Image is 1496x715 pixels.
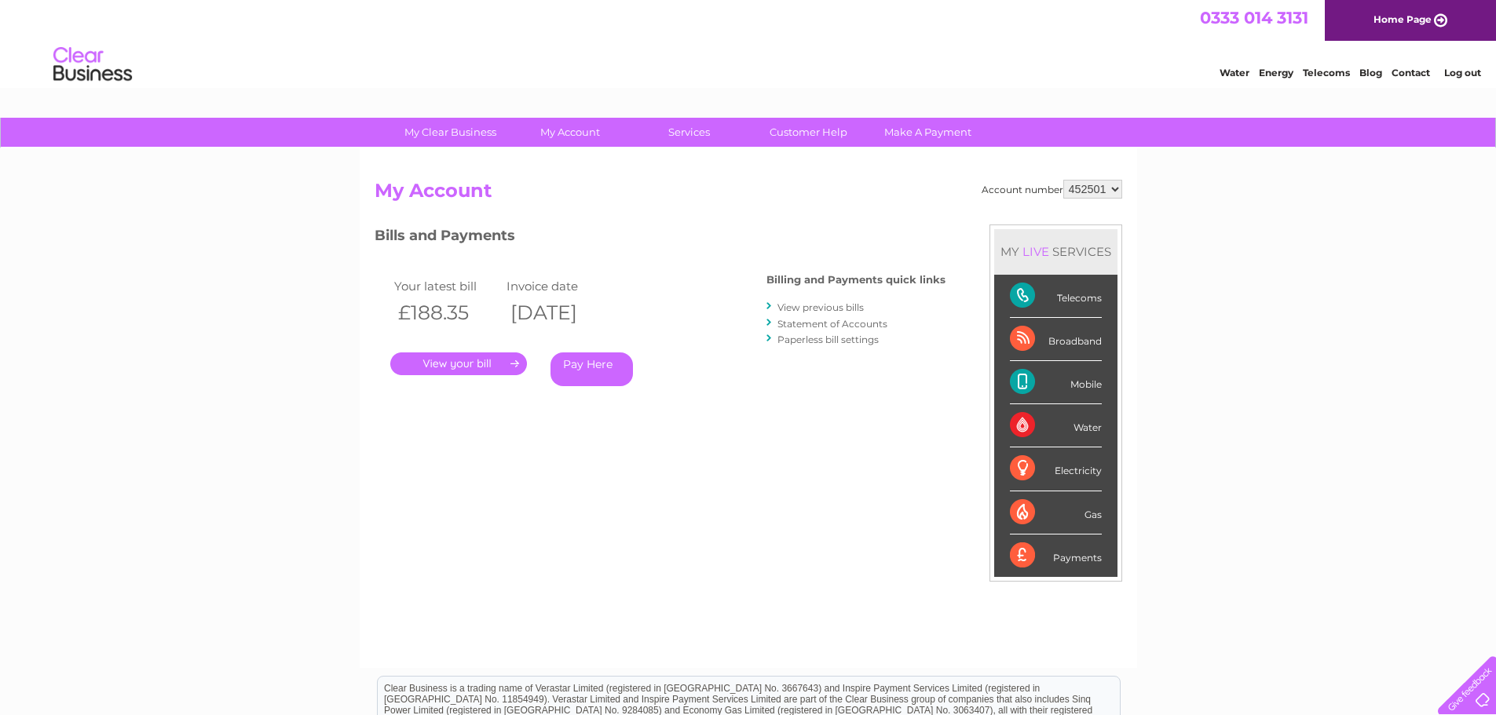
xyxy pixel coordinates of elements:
[378,9,1120,76] div: Clear Business is a trading name of Verastar Limited (registered in [GEOGRAPHIC_DATA] No. 3667643...
[503,275,616,297] td: Invoice date
[1259,67,1293,78] a: Energy
[386,118,515,147] a: My Clear Business
[982,180,1122,199] div: Account number
[744,118,873,147] a: Customer Help
[863,118,993,147] a: Make A Payment
[766,274,946,286] h4: Billing and Payments quick links
[503,297,616,329] th: [DATE]
[505,118,635,147] a: My Account
[1200,8,1308,27] a: 0333 014 3131
[390,297,503,329] th: £188.35
[1010,447,1102,491] div: Electricity
[550,352,633,386] a: Pay Here
[1019,244,1052,259] div: LIVE
[1010,534,1102,577] div: Payments
[1010,318,1102,361] div: Broadband
[624,118,754,147] a: Services
[777,301,864,313] a: View previous bills
[1444,67,1481,78] a: Log out
[390,352,527,375] a: .
[777,334,879,345] a: Paperless bill settings
[375,224,946,252] h3: Bills and Payments
[53,41,133,89] img: logo.png
[375,180,1122,210] h2: My Account
[1010,404,1102,447] div: Water
[994,229,1117,274] div: MY SERVICES
[1359,67,1382,78] a: Blog
[777,318,887,330] a: Statement of Accounts
[1392,67,1430,78] a: Contact
[1303,67,1350,78] a: Telecoms
[1010,491,1102,534] div: Gas
[1220,67,1249,78] a: Water
[1010,275,1102,318] div: Telecoms
[390,275,503,297] td: Your latest bill
[1010,361,1102,404] div: Mobile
